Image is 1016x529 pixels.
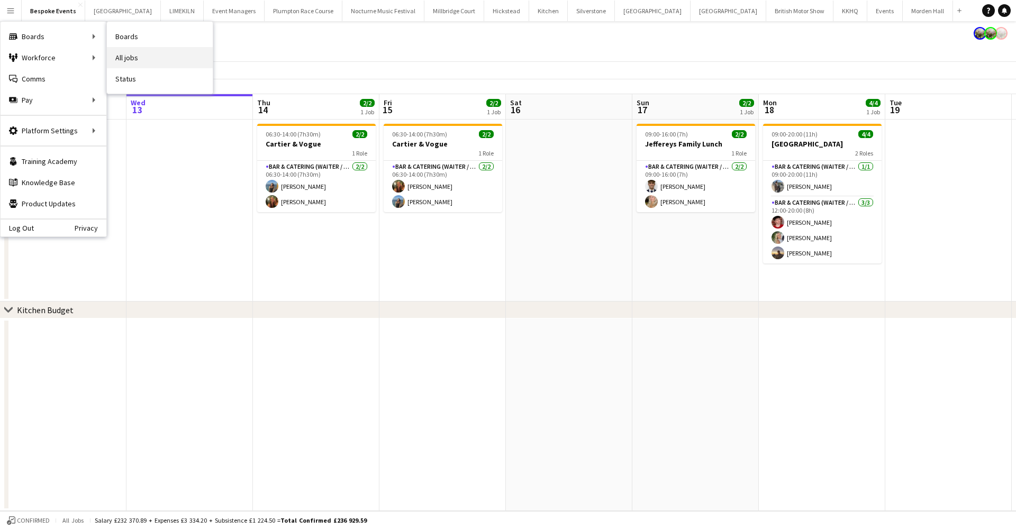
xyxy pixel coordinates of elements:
span: 19 [888,104,902,116]
span: 4/4 [858,130,873,138]
span: Tue [890,98,902,107]
div: Platform Settings [1,120,106,141]
app-job-card: 06:30-14:00 (7h30m)2/2Cartier & Vogue1 RoleBar & Catering (Waiter / waitress)2/206:30-14:00 (7h30... [384,124,502,212]
span: 16 [509,104,522,116]
span: Confirmed [17,517,50,524]
span: 2 Roles [855,149,873,157]
span: 15 [382,104,392,116]
div: Pay [1,89,106,111]
button: [GEOGRAPHIC_DATA] [615,1,691,21]
div: Kitchen Budget [17,305,74,315]
div: 1 Job [360,108,374,116]
app-card-role: Bar & Catering (Waiter / waitress)1/109:00-20:00 (11h)[PERSON_NAME] [763,161,882,197]
a: Product Updates [1,193,106,214]
span: 2/2 [486,99,501,107]
app-card-role: Bar & Catering (Waiter / waitress)2/209:00-16:00 (7h)[PERSON_NAME][PERSON_NAME] [637,161,755,212]
button: Kitchen [529,1,568,21]
span: 09:00-16:00 (7h) [645,130,688,138]
button: Hickstead [484,1,529,21]
span: 1 Role [478,149,494,157]
a: Log Out [1,224,34,232]
span: Wed [131,98,146,107]
span: Sat [510,98,522,107]
button: Millbridge Court [424,1,484,21]
span: 14 [256,104,270,116]
button: Bespoke Events [22,1,85,21]
app-user-avatar: Staffing Manager [974,27,986,40]
div: 1 Job [866,108,880,116]
button: Confirmed [5,515,51,526]
span: Total Confirmed £236 929.59 [280,516,367,524]
button: KKHQ [833,1,867,21]
span: 1 Role [731,149,747,157]
span: 2/2 [739,99,754,107]
div: 1 Job [740,108,754,116]
span: 06:30-14:00 (7h30m) [266,130,321,138]
span: Fri [384,98,392,107]
a: Knowledge Base [1,172,106,193]
span: 17 [635,104,649,116]
button: [GEOGRAPHIC_DATA] [691,1,766,21]
h3: Cartier & Vogue [384,139,502,149]
div: Boards [1,26,106,47]
app-job-card: 09:00-20:00 (11h)4/4[GEOGRAPHIC_DATA]2 RolesBar & Catering (Waiter / waitress)1/109:00-20:00 (11h... [763,124,882,263]
span: 06:30-14:00 (7h30m) [392,130,447,138]
span: Thu [257,98,270,107]
a: All jobs [107,47,213,68]
button: Plumpton Race Course [265,1,342,21]
div: Workforce [1,47,106,68]
span: 2/2 [732,130,747,138]
span: All jobs [60,516,86,524]
h3: Cartier & Vogue [257,139,376,149]
button: Events [867,1,903,21]
span: 09:00-20:00 (11h) [772,130,818,138]
span: 13 [129,104,146,116]
span: Sun [637,98,649,107]
app-user-avatar: Staffing Manager [995,27,1008,40]
button: Event Managers [204,1,265,21]
span: 4/4 [866,99,881,107]
div: Salary £232 370.89 + Expenses £3 334.20 + Subsistence £1 224.50 = [95,516,367,524]
app-card-role: Bar & Catering (Waiter / waitress)2/206:30-14:00 (7h30m)[PERSON_NAME][PERSON_NAME] [257,161,376,212]
a: Training Academy [1,151,106,172]
div: 1 Job [487,108,501,116]
a: Status [107,68,213,89]
app-job-card: 06:30-14:00 (7h30m)2/2Cartier & Vogue1 RoleBar & Catering (Waiter / waitress)2/206:30-14:00 (7h30... [257,124,376,212]
span: 1 Role [352,149,367,157]
app-card-role: Bar & Catering (Waiter / waitress)3/312:00-20:00 (8h)[PERSON_NAME][PERSON_NAME][PERSON_NAME] [763,197,882,263]
span: 2/2 [479,130,494,138]
button: [GEOGRAPHIC_DATA] [85,1,161,21]
span: 2/2 [360,99,375,107]
span: 18 [761,104,777,116]
a: Boards [107,26,213,47]
button: LIMEKILN [161,1,204,21]
button: British Motor Show [766,1,833,21]
button: Morden Hall [903,1,953,21]
h3: Jeffereys Family Lunch [637,139,755,149]
span: 2/2 [352,130,367,138]
a: Comms [1,68,106,89]
app-card-role: Bar & Catering (Waiter / waitress)2/206:30-14:00 (7h30m)[PERSON_NAME][PERSON_NAME] [384,161,502,212]
app-job-card: 09:00-16:00 (7h)2/2Jeffereys Family Lunch1 RoleBar & Catering (Waiter / waitress)2/209:00-16:00 (... [637,124,755,212]
button: Silverstone [568,1,615,21]
h3: [GEOGRAPHIC_DATA] [763,139,882,149]
app-user-avatar: Staffing Manager [984,27,997,40]
a: Privacy [75,224,106,232]
button: Nocturne Music Festival [342,1,424,21]
span: Mon [763,98,777,107]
